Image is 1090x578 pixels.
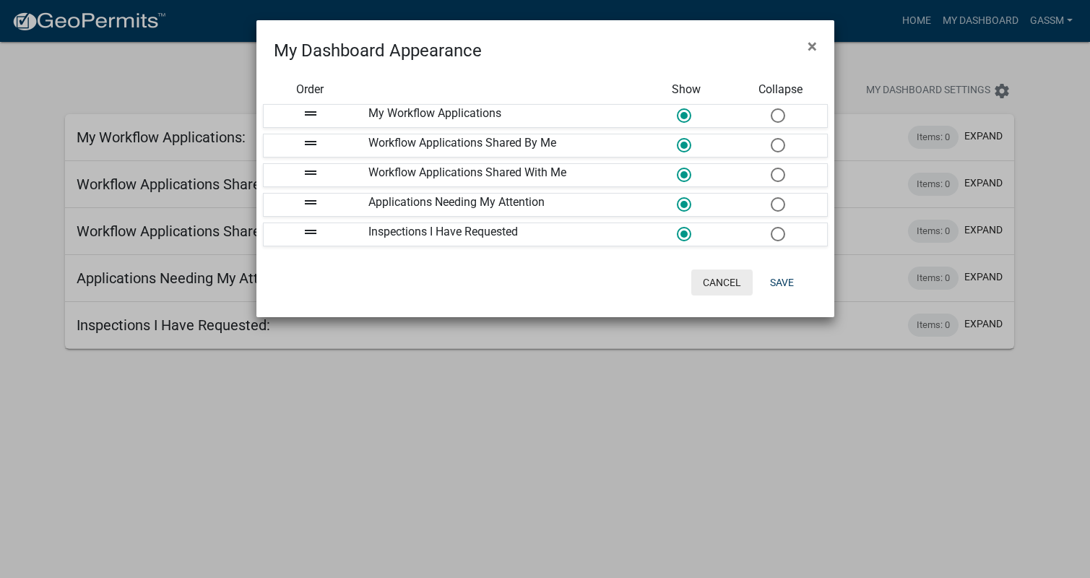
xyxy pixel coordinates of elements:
div: Collapse [733,81,827,98]
i: drag_handle [302,105,319,122]
div: Workflow Applications Shared By Me [358,134,639,157]
div: Order [263,81,357,98]
div: Inspections I Have Requested [358,223,639,246]
div: Workflow Applications Shared With Me [358,164,639,186]
div: Show [639,81,733,98]
div: My Workflow Applications [358,105,639,127]
button: Save [758,269,805,296]
button: Cancel [691,269,753,296]
i: drag_handle [302,194,319,211]
button: Close [796,26,829,66]
i: drag_handle [302,223,319,241]
div: Applications Needing My Attention [358,194,639,216]
i: drag_handle [302,134,319,152]
span: × [808,36,817,56]
h4: My Dashboard Appearance [274,38,482,64]
i: drag_handle [302,164,319,181]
